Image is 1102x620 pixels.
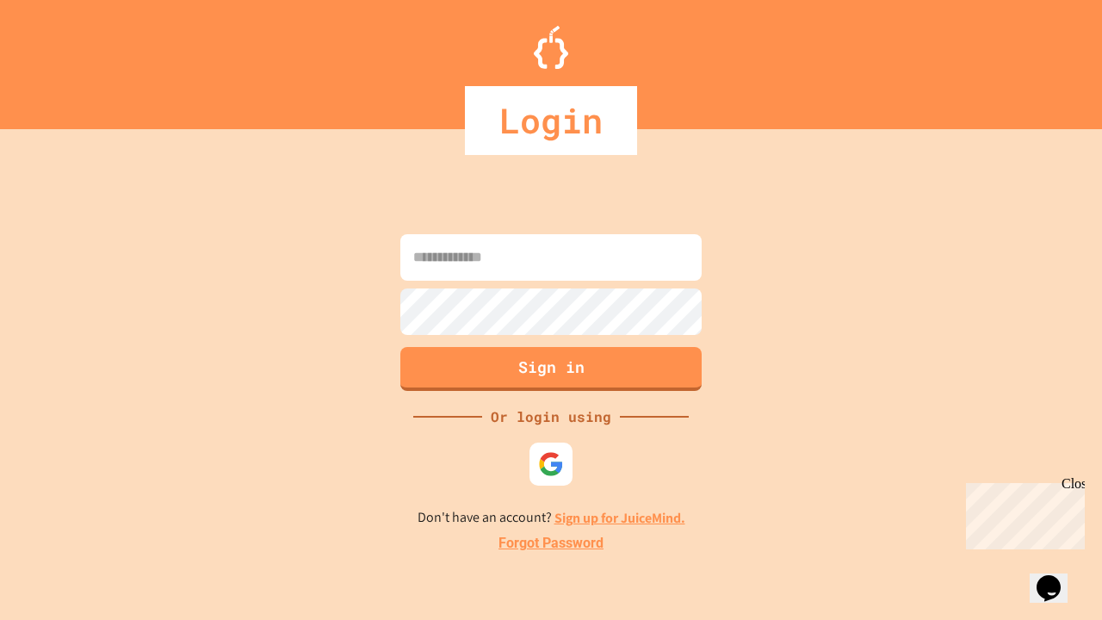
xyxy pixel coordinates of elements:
iframe: chat widget [1030,551,1085,603]
iframe: chat widget [959,476,1085,549]
div: Login [465,86,637,155]
a: Sign up for JuiceMind. [554,509,685,527]
div: Chat with us now!Close [7,7,119,109]
p: Don't have an account? [418,507,685,529]
img: Logo.svg [534,26,568,69]
img: google-icon.svg [538,451,564,477]
button: Sign in [400,347,702,391]
div: Or login using [482,406,620,427]
a: Forgot Password [498,533,604,554]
